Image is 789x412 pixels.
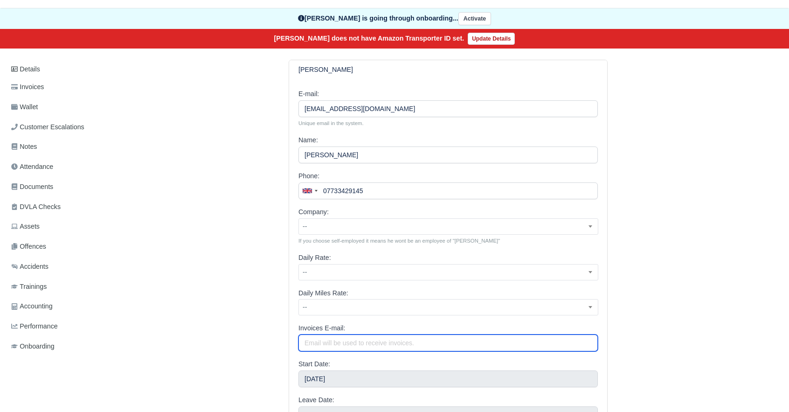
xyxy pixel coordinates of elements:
a: Wallet [7,98,111,116]
span: Accounting [11,301,53,312]
h6: [PERSON_NAME] [298,66,353,74]
a: Invoices [7,78,111,96]
span: Customer Escalations [11,122,84,133]
small: Unique email in the system. [298,119,598,127]
span: -- [298,299,598,315]
span: Onboarding [11,341,55,352]
div: United Kingdom: +44 [299,183,320,199]
a: Offences [7,237,111,256]
label: Name: [298,135,318,146]
label: Phone: [298,171,319,182]
label: Leave Date: [298,395,334,405]
iframe: Chat Widget [742,367,789,412]
input: Point of contact [298,182,598,199]
span: Accidents [11,261,48,272]
span: Trainings [11,281,47,292]
span: Offences [11,241,46,252]
span: -- [299,301,598,313]
label: E-mail: [298,89,319,99]
small: If you choose self-employed it means he wont be an employee of "[PERSON_NAME]" [298,237,598,245]
span: -- [298,264,598,280]
span: Attendance [11,161,53,172]
a: Customer Escalations [7,118,111,136]
span: Documents [11,182,53,192]
a: Notes [7,138,111,156]
a: Update Details [468,33,515,45]
span: Wallet [11,102,38,112]
a: Performance [7,317,111,335]
a: Accounting [7,297,111,315]
input: office@yourcompany.com [298,100,598,117]
a: Assets [7,217,111,236]
input: Email will be used to receive invoices. [298,335,598,351]
span: -- [299,266,598,278]
label: Company: [298,207,329,217]
span: DVLA Checks [11,202,61,212]
span: -- [298,218,598,235]
label: Invoices E-mail: [298,323,345,334]
label: Daily Rate: [298,252,331,263]
span: -- [299,221,598,232]
a: Attendance [7,158,111,176]
a: Trainings [7,278,111,296]
a: Accidents [7,258,111,276]
span: Invoices [11,82,44,92]
a: Documents [7,178,111,196]
a: DVLA Checks [7,198,111,216]
a: Onboarding [7,337,111,356]
a: Details [7,61,111,78]
span: Notes [11,141,37,152]
span: Performance [11,321,58,332]
button: Activate [458,12,491,26]
label: Start Date: [298,359,330,370]
span: Assets [11,221,40,232]
label: Daily Miles Rate: [298,288,348,299]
